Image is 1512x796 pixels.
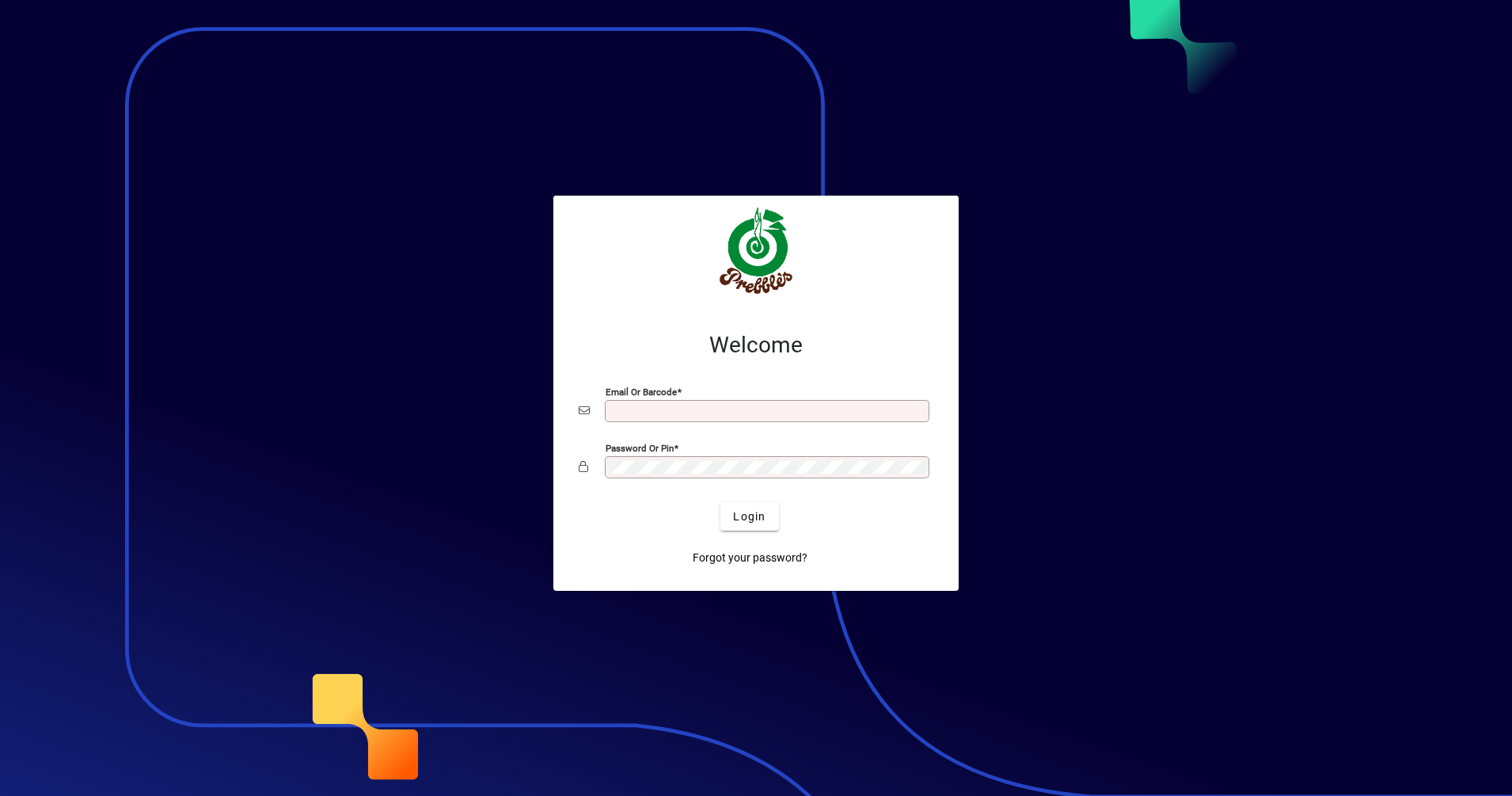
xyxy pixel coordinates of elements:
h2: Welcome [579,332,933,359]
a: Forgot your password? [686,543,814,572]
mat-label: Password or Pin [606,443,674,454]
button: Login [720,502,778,531]
span: Login [733,508,765,525]
span: Forgot your password? [693,550,807,566]
mat-label: Email or Barcode [606,387,677,398]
